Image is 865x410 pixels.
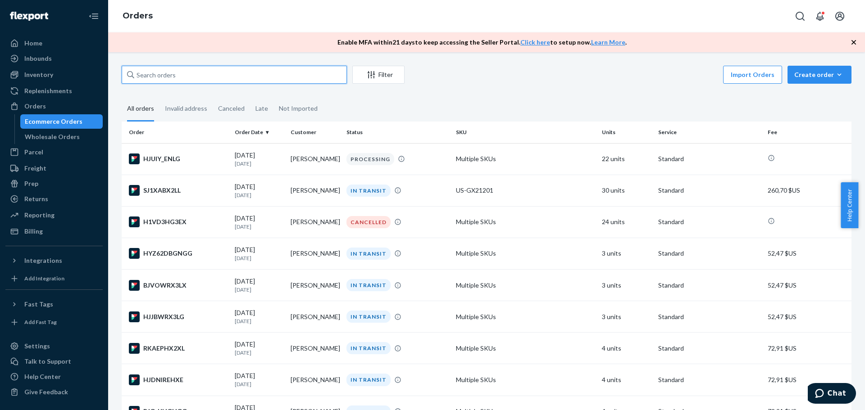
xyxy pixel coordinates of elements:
div: Give Feedback [24,387,68,396]
button: Fast Tags [5,297,103,311]
div: Add Fast Tag [24,318,57,326]
div: [DATE] [235,151,283,167]
td: Multiple SKUs [452,301,598,333]
p: Standard [658,186,760,195]
td: 52,47 $US [764,270,851,301]
th: Units [598,122,654,143]
div: IN TRANSIT [346,374,391,386]
div: Freight [24,164,46,173]
th: Status [343,122,452,143]
div: Talk to Support [24,357,71,366]
iframe: Ouvre un widget dans lequel vous pouvez chatter avec l’un de nos agents [808,383,856,405]
td: Multiple SKUs [452,364,598,396]
div: [DATE] [235,214,283,230]
ol: breadcrumbs [115,3,160,29]
td: 260,70 $US [764,175,851,206]
p: Standard [658,375,760,384]
div: Prep [24,179,38,188]
div: Reporting [24,211,55,220]
div: Customer [291,128,339,136]
div: Returns [24,194,48,203]
td: [PERSON_NAME] [287,238,343,269]
td: 4 units [598,364,654,396]
div: [DATE] [235,340,283,356]
a: Inventory [5,68,103,82]
a: Click here [520,38,550,46]
div: All orders [127,97,154,122]
a: Reporting [5,208,103,222]
div: Fast Tags [24,300,53,309]
p: Enable MFA within 21 days to keep accessing the Seller Portal. to setup now. . [337,38,627,47]
td: Multiple SKUs [452,333,598,364]
div: US-GX21201 [456,186,595,195]
td: 24 units [598,206,654,238]
div: SJ1XABX2LL [129,185,228,196]
input: Search orders [122,66,347,84]
td: Multiple SKUs [452,143,598,175]
div: Not Imported [279,97,318,120]
div: Wholesale Orders [25,132,80,141]
div: Inbounds [24,54,52,63]
a: Learn More [591,38,625,46]
th: Order Date [231,122,287,143]
button: Talk to Support [5,354,103,369]
a: Freight [5,161,103,176]
td: 22 units [598,143,654,175]
p: Standard [658,217,760,226]
button: Open account menu [831,7,849,25]
td: [PERSON_NAME] [287,333,343,364]
div: Integrations [24,256,62,265]
div: IN TRANSIT [346,342,391,354]
button: Give Feedback [5,385,103,399]
button: Open Search Box [791,7,809,25]
td: Multiple SKUs [452,238,598,269]
div: Home [24,39,42,48]
div: Replenishments [24,86,72,95]
td: 30 units [598,175,654,206]
a: Home [5,36,103,50]
div: IN TRANSIT [346,311,391,323]
div: [DATE] [235,371,283,388]
p: [DATE] [235,160,283,167]
a: Ecommerce Orders [20,114,103,129]
div: [DATE] [235,182,283,199]
td: 52,47 $US [764,301,851,333]
a: Billing [5,224,103,239]
th: Service [655,122,764,143]
td: 52,47 $US [764,238,851,269]
td: Multiple SKUs [452,270,598,301]
button: Import Orders [723,66,782,84]
th: Order [122,122,231,143]
td: [PERSON_NAME] [287,270,343,301]
td: [PERSON_NAME] [287,301,343,333]
p: Standard [658,312,760,321]
p: [DATE] [235,191,283,199]
div: Help Center [24,372,61,381]
button: Open notifications [811,7,829,25]
p: Standard [658,249,760,258]
div: H1VD3HG3EX [129,216,228,227]
th: Fee [764,122,851,143]
a: Add Integration [5,271,103,286]
td: [PERSON_NAME] [287,175,343,206]
div: CANCELLED [346,216,391,228]
button: Help Center [841,182,858,228]
div: Billing [24,227,43,236]
div: BJVOWRX3LX [129,280,228,291]
a: Replenishments [5,84,103,98]
p: [DATE] [235,349,283,356]
div: HJDNIREHXE [129,374,228,385]
a: Help Center [5,369,103,384]
div: Ecommerce Orders [25,117,82,126]
a: Returns [5,192,103,206]
div: Create order [794,70,845,79]
p: [DATE] [235,254,283,262]
a: Parcel [5,145,103,159]
div: Late [255,97,268,120]
td: Multiple SKUs [452,206,598,238]
th: SKU [452,122,598,143]
div: HJJBWRX3LG [129,311,228,322]
td: 72,91 $US [764,364,851,396]
p: [DATE] [235,223,283,230]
